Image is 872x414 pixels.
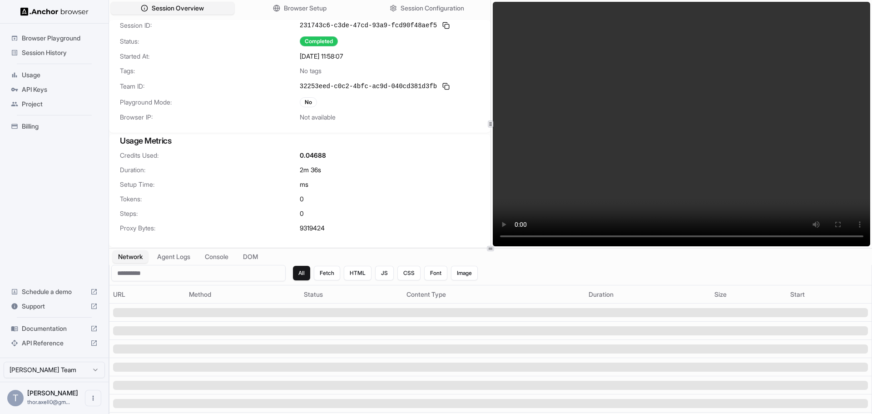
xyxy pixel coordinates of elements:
div: Completed [300,36,338,46]
span: 2m 36s [300,165,321,175]
span: Project [22,100,98,109]
button: Network [113,250,148,263]
button: Agent Logs [152,250,196,263]
span: API Keys [22,85,98,94]
span: 0.04688 [300,151,326,160]
span: Session Configuration [401,4,464,13]
span: Support [22,302,87,311]
div: Size [714,290,783,299]
button: Console [199,250,234,263]
div: Usage [7,68,101,82]
div: Status [304,290,399,299]
span: No tags [300,66,322,75]
div: Content Type [406,290,581,299]
button: Open menu [85,390,101,406]
span: 231743c6-c3de-47cd-93a9-fcd90f48aef5 [300,21,437,30]
div: API Keys [7,82,101,97]
span: Documentation [22,324,87,333]
span: Tags: [120,66,300,75]
span: Billing [22,122,98,131]
span: 0 [300,195,304,204]
span: Started At: [120,52,300,61]
button: Image [451,266,478,280]
span: Credits Used: [120,151,300,160]
div: Method [189,290,297,299]
span: Duration: [120,165,300,175]
span: Proxy Bytes: [120,224,300,233]
span: Session Overview [152,4,204,13]
span: Playground Mode: [120,98,300,107]
div: T [7,390,24,406]
span: Usage [22,70,98,80]
span: Browser Playground [22,34,98,43]
span: Not available [300,113,336,122]
div: Documentation [7,321,101,336]
button: DOM [238,250,263,263]
span: Browser IP: [120,113,300,122]
span: Setup Time: [120,180,300,189]
span: 32253eed-c0c2-4bfc-ac9d-040cd381d3fb [300,82,437,91]
span: Team ID: [120,82,300,91]
span: 0 [300,209,304,218]
button: JS [375,266,394,280]
div: Session History [7,45,101,60]
span: Steps: [120,209,300,218]
div: Schedule a demo [7,284,101,299]
span: Browser Setup [284,4,327,13]
span: Schedule a demo [22,287,87,296]
div: Duration [589,290,707,299]
span: [DATE] 11:58:07 [300,52,343,61]
div: URL [113,290,182,299]
span: API Reference [22,339,87,348]
div: API Reference [7,336,101,350]
button: HTML [344,266,372,280]
span: thor.axell0@gmail.com [27,399,70,405]
button: Font [424,266,447,280]
button: All [293,266,310,280]
h3: Usage Metrics [120,135,480,147]
img: Anchor Logo [20,7,89,16]
button: CSS [397,266,421,280]
div: Support [7,299,101,314]
div: Billing [7,119,101,134]
span: ms [300,180,308,189]
span: Status: [120,37,300,46]
span: Session ID: [120,21,300,30]
div: Browser Playground [7,31,101,45]
div: Start [790,290,868,299]
div: No [300,97,317,107]
span: Tokens: [120,195,300,204]
span: 9319424 [300,224,325,233]
div: Project [7,97,101,111]
span: Session History [22,48,98,57]
span: Thor Axell [27,389,78,397]
button: Fetch [314,266,340,280]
